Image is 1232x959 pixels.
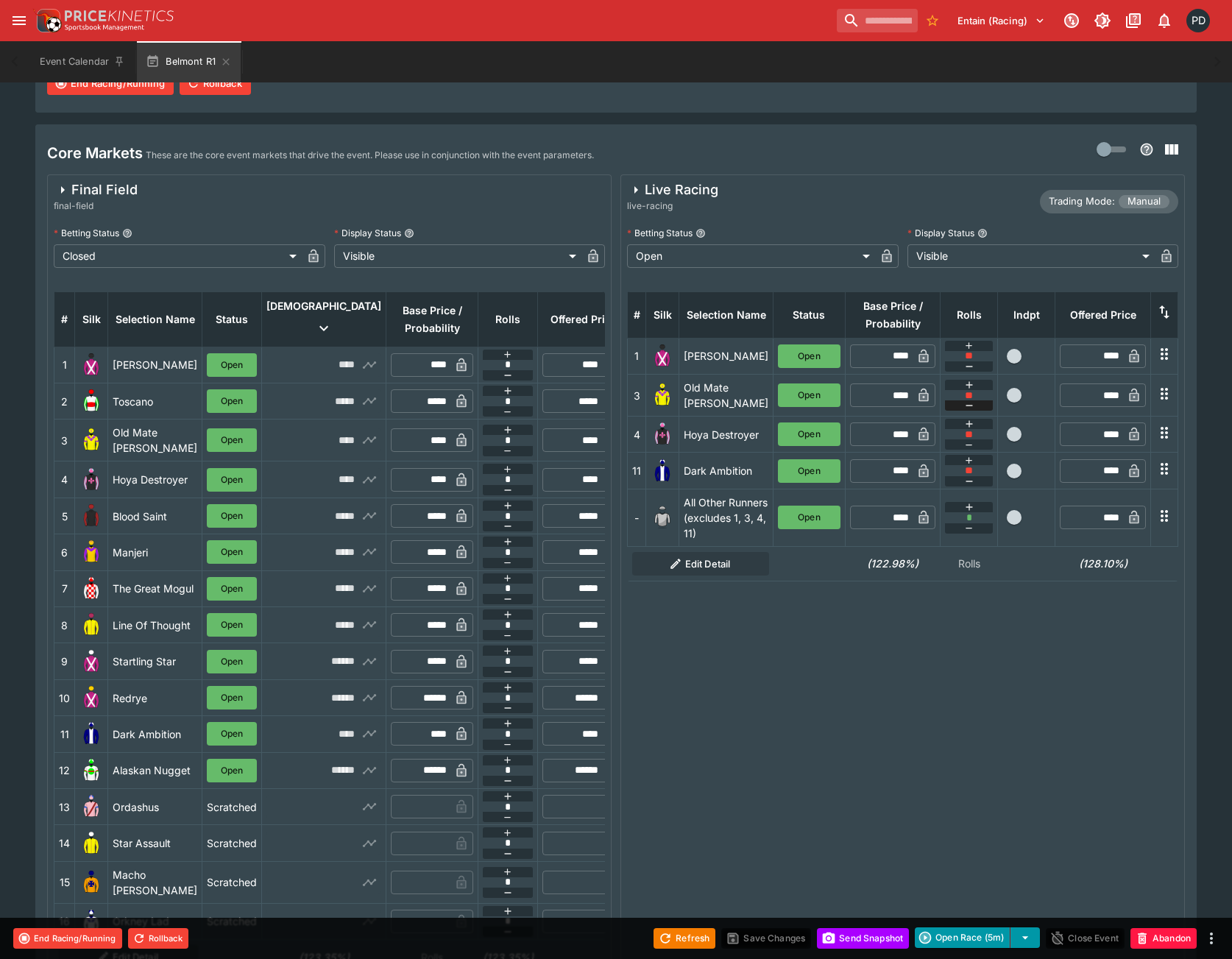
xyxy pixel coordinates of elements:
[108,679,202,715] td: Redrye
[845,291,941,338] th: Base Price / Probability
[65,24,144,31] img: Sportsbook Management
[651,344,674,368] img: runner 1
[202,291,262,347] th: Status
[207,799,257,815] p: Scratched
[207,389,257,413] button: Open
[679,417,773,453] td: Hoya Destroyer
[79,389,103,413] img: runner 2
[646,291,679,338] th: Silk
[628,453,646,489] td: 11
[108,534,202,570] td: Manjeri
[108,752,202,788] td: Alaskan Nugget
[128,928,188,949] button: Rollback
[478,291,538,347] th: Rolls
[65,10,174,21] img: PriceKinetics
[54,227,119,239] p: Betting Status
[108,461,202,498] td: Hoya Destroyer
[79,468,103,492] img: runner 4
[538,291,630,347] th: Offered Price
[146,148,594,163] p: These are the core event markets that drive the event. Please use in conjunction with the event p...
[778,459,840,483] button: Open
[79,795,103,818] img: runner 13
[778,344,840,368] button: Open
[628,338,646,374] td: 1
[915,927,1010,948] button: Open Race (5m)
[627,181,718,199] div: Live Racing
[108,788,202,824] td: Ordashus
[54,861,75,903] td: 15
[404,228,414,238] button: Display Status
[207,913,257,929] p: Scratched
[386,291,478,347] th: Base Price / Probability
[334,227,401,239] p: Display Status
[921,9,944,32] button: No Bookmarks
[122,228,132,238] button: Betting Status
[998,291,1055,338] th: Independent
[849,556,936,571] h6: (122.98%)
[778,422,840,446] button: Open
[651,422,674,446] img: runner 4
[207,540,257,564] button: Open
[907,227,974,239] p: Display Status
[54,534,75,570] td: 6
[79,353,103,377] img: runner 1
[941,291,998,338] th: Rolls
[207,428,257,452] button: Open
[1130,928,1197,949] button: Abandon
[108,825,202,861] td: Star Assault
[79,871,103,894] img: runner 15
[31,41,134,82] button: Event Calendar
[207,722,257,746] button: Open
[54,244,302,268] div: Closed
[778,506,840,529] button: Open
[628,417,646,453] td: 4
[627,244,875,268] div: Open
[54,607,75,643] td: 8
[949,9,1054,32] button: Select Tenant
[54,570,75,606] td: 7
[79,910,103,933] img: runner 16
[651,506,674,529] img: blank-silk.png
[54,752,75,788] td: 12
[79,540,103,564] img: runner 6
[654,928,715,949] button: Refresh
[651,459,674,483] img: runner 11
[54,716,75,752] td: 11
[207,835,257,851] p: Scratched
[1130,930,1197,944] span: Mark an event as closed and abandoned.
[54,199,138,213] span: final-field
[679,375,773,417] td: Old Mate [PERSON_NAME]
[108,420,202,461] td: Old Mate [PERSON_NAME]
[54,181,138,199] div: Final Field
[79,577,103,601] img: runner 7
[1049,194,1115,209] p: Trading Mode:
[679,489,773,546] td: All Other Runners (excludes 1, 3, 4, 11)
[54,291,75,347] th: #
[54,420,75,461] td: 3
[207,504,257,528] button: Open
[79,759,103,782] img: runner 12
[54,788,75,824] td: 13
[1203,930,1220,947] button: more
[695,228,706,238] button: Betting Status
[1055,291,1151,338] th: Offered Price
[207,353,257,377] button: Open
[1089,7,1116,34] button: Toggle light/dark mode
[54,903,75,939] td: 16
[1182,4,1214,37] button: Paul Dicioccio
[945,556,994,571] p: Rolls
[977,228,988,238] button: Display Status
[54,383,75,420] td: 2
[627,199,718,213] span: live-racing
[628,375,646,417] td: 3
[1151,7,1178,34] button: Notifications
[108,347,202,383] td: [PERSON_NAME]
[679,453,773,489] td: Dark Ambition
[54,461,75,498] td: 4
[6,7,32,34] button: open drawer
[54,825,75,861] td: 14
[1119,194,1169,209] span: Manual
[907,244,1155,268] div: Visible
[79,504,103,528] img: runner 5
[108,570,202,606] td: The Great Mogul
